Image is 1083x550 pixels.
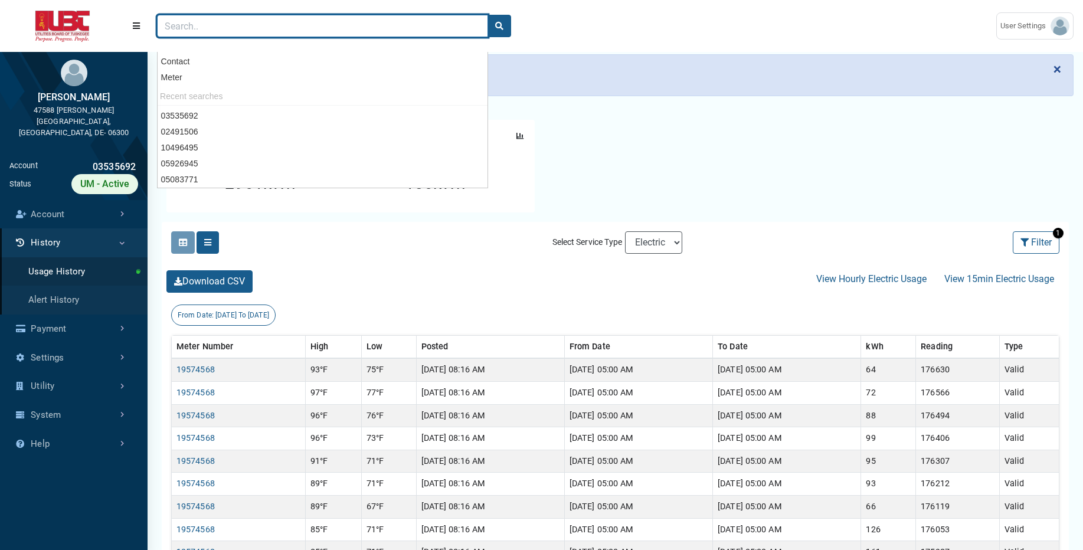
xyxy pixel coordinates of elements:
td: 71°F [361,473,416,496]
td: 176307 [916,450,1000,473]
button: Chart for Electricity [515,130,525,141]
td: 126 [861,518,916,541]
input: Search [157,15,488,37]
div: UM - Active [71,174,138,194]
td: [DATE] 08:16 AM [416,496,564,519]
td: [DATE] 05:00 AM [564,473,712,496]
td: 91°F [305,450,361,473]
div: 03535692 [38,160,138,174]
td: Valid [999,496,1059,519]
td: 99 [861,427,916,450]
td: Valid [999,382,1059,405]
td: [DATE] 05:00 AM [564,358,712,381]
a: 19574568 [176,525,215,535]
td: Valid [999,450,1059,473]
div: 03535692 [158,108,487,124]
span: From Date: [178,311,214,319]
td: Valid [999,427,1059,450]
td: [DATE] 05:00 AM [713,427,861,450]
button: Filter [1013,231,1059,254]
td: [DATE] 05:00 AM [713,358,861,381]
button: Close [1042,55,1073,83]
div: Status [9,178,32,189]
td: Valid [999,473,1059,496]
td: 176212 [916,473,1000,496]
div: Meter [158,70,487,86]
th: Posted [416,335,564,358]
th: Type [999,335,1059,358]
td: 67°F [361,496,416,519]
td: [DATE] 08:16 AM [416,382,564,405]
td: [DATE] 05:00 AM [713,450,861,473]
td: 75°F [361,358,416,381]
td: 176406 [916,427,1000,450]
div: 47588 [PERSON_NAME][GEOGRAPHIC_DATA], [GEOGRAPHIC_DATA], DE- 06300 [9,104,138,139]
button: View 15min Electric Usage [937,268,1062,290]
a: 19574568 [176,365,215,375]
a: 19574568 [176,479,215,489]
td: [DATE] 05:00 AM [564,427,712,450]
td: [DATE] 05:00 AM [713,473,861,496]
a: 19574568 [176,388,215,398]
td: 176494 [916,404,1000,427]
td: [DATE] 05:00 AM [564,404,712,427]
td: [DATE] 05:00 AM [713,518,861,541]
td: 85°F [305,518,361,541]
th: High [305,335,361,358]
td: 93 [861,473,916,496]
td: [DATE] 05:00 AM [564,382,712,405]
button: search [487,15,511,37]
button: Menu [125,15,148,37]
td: 73°F [361,427,416,450]
td: [DATE] 08:16 AM [416,518,564,541]
a: 19574568 [176,433,215,443]
td: [DATE] 05:00 AM [564,450,712,473]
td: [DATE] 05:00 AM [564,518,712,541]
div: Account [9,160,38,174]
th: kWh [861,335,916,358]
td: [DATE] 08:16 AM [416,473,564,496]
td: 96°F [305,404,361,427]
td: [DATE] 08:16 AM [416,404,564,427]
td: [DATE] 05:00 AM [564,496,712,519]
a: 19574568 [176,502,215,512]
td: 66 [861,496,916,519]
span: 1 [1053,228,1064,238]
span: User Settings [1000,20,1051,32]
div: 05083771 [158,172,487,188]
td: 64 [861,358,916,381]
div: 02491506 [158,124,487,140]
td: 76°F [361,404,416,427]
div: 05926945 [158,156,487,172]
td: 88 [861,404,916,427]
th: Reading [916,335,1000,358]
td: 89°F [305,496,361,519]
th: Meter Number [172,335,306,358]
td: 71°F [361,518,416,541]
th: From Date [564,335,712,358]
span: × [1053,61,1061,77]
td: [DATE] 08:16 AM [416,450,564,473]
td: [DATE] 08:16 AM [416,427,564,450]
td: 176566 [916,382,1000,405]
button: View Hourly Electric Usage [809,268,934,290]
td: Valid [999,518,1059,541]
div: 10496495 [158,140,487,156]
th: To Date [713,335,861,358]
td: Valid [999,358,1059,381]
td: 93°F [305,358,361,381]
button: Download CSV [166,270,253,293]
td: 176053 [916,518,1000,541]
a: 19574568 [176,456,215,466]
th: Low [361,335,416,358]
div: Contact [158,54,487,70]
td: 97°F [305,382,361,405]
div: [PERSON_NAME] [9,90,138,104]
td: 71°F [361,450,416,473]
a: User Settings [996,12,1074,40]
td: [DATE] 05:00 AM [713,404,861,427]
td: 95 [861,450,916,473]
td: 176630 [916,358,1000,381]
td: 72 [861,382,916,405]
td: [DATE] 08:16 AM [416,358,564,381]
